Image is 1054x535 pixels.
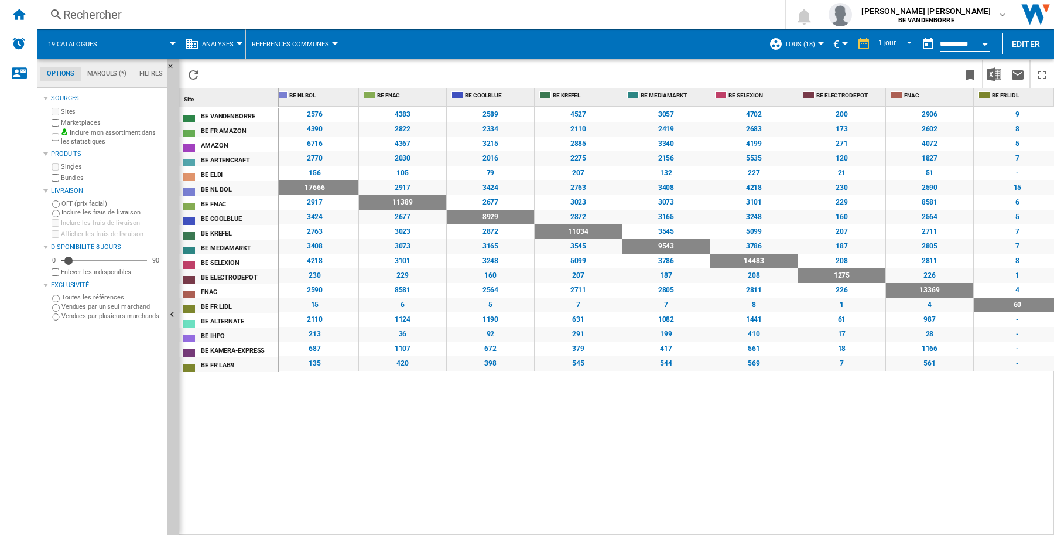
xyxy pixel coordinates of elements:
div: 135 [271,356,358,371]
input: Vendues par un seul marchand [52,304,60,312]
div: BE ELECTRODEPOT [800,88,885,103]
div: 1275 [798,268,885,283]
div: 672 [447,342,534,356]
div: 17 [798,327,885,342]
div: 4218 [710,180,798,195]
div: 8581 [359,283,446,298]
label: Vendues par un seul marchand [61,302,162,311]
div: BE IHPO [201,329,278,341]
div: 3215 [447,137,534,151]
div: 120 [798,151,885,166]
md-slider: Disponibilité [61,255,147,267]
button: md-calendar [916,32,940,56]
div: Disponibilité 8 Jours [51,243,162,252]
div: 2590 [886,180,973,195]
div: BE ELDI [201,168,278,180]
input: Inclure les frais de livraison [52,210,60,217]
div: 4383 [359,107,446,122]
div: 4218 [271,254,358,268]
div: 1441 [710,312,798,327]
div: 105 [359,166,446,180]
div: BE FNAC [201,197,278,209]
div: 417 [622,342,710,356]
div: 213 [271,327,358,342]
div: 17666 [271,180,358,195]
div: Sort None [182,88,278,107]
span: [PERSON_NAME] [PERSON_NAME] [861,5,991,17]
div: 4702 [710,107,798,122]
button: Editer [1002,33,1049,54]
div: 2906 [886,107,973,122]
div: 2016 [447,151,534,166]
div: 160 [447,268,534,283]
b: BE VANDENBORRE [898,16,954,24]
button: Références Communes [252,29,335,59]
div: 0 [49,256,59,265]
md-tab-item: Options [40,67,81,81]
div: BE NL BOL [273,88,358,103]
div: 2872 [447,224,534,239]
md-select: REPORTS.WIZARD.STEPS.REPORT.STEPS.REPORT_OPTIONS.PERIOD: 1 jour [877,35,916,54]
input: Toutes les références [52,295,60,302]
div: 2811 [710,283,798,298]
div: 5099 [535,254,622,268]
md-tab-item: Marques (*) [81,67,133,81]
div: 207 [798,224,885,239]
div: 229 [359,268,446,283]
input: Bundles [52,174,59,182]
input: Sites [52,108,59,115]
div: 271 [798,137,885,151]
div: 2763 [271,224,358,239]
img: excel-24x24.png [987,67,1001,81]
label: OFF (prix facial) [61,199,162,208]
div: 8929 [447,210,534,224]
div: 226 [886,268,973,283]
button: Créer un favoris [959,60,982,88]
div: 226 [798,283,885,298]
div: 229 [798,195,885,210]
label: Inclure les frais de livraison [61,208,162,217]
div: BE KREFEL [201,226,278,238]
div: 2564 [886,210,973,224]
input: OFF (prix facial) [52,200,60,208]
div: 207 [535,268,622,283]
div: 6 [359,298,446,312]
img: alerts-logo.svg [12,36,26,50]
input: Vendues par plusieurs marchands [52,313,60,321]
div: Livraison [51,186,162,196]
div: 2917 [271,195,358,210]
div: 14483 [710,254,798,268]
div: 3408 [622,180,710,195]
div: BE COOLBLUE [201,212,278,224]
div: 1166 [886,342,973,356]
button: 19 catalogues [48,29,109,59]
div: 208 [710,268,798,283]
div: 3786 [710,239,798,254]
input: Marketplaces [52,119,59,127]
div: 2110 [271,312,358,327]
div: 28 [886,327,973,342]
div: 987 [886,312,973,327]
div: BE ELECTRODEPOT [201,270,278,282]
img: mysite-bg-18x18.png [61,128,68,135]
div: 156 [271,166,358,180]
label: Toutes les références [61,293,162,302]
div: 2677 [447,195,534,210]
button: € [833,29,845,59]
div: 208 [798,254,885,268]
div: 3545 [622,224,710,239]
div: BE SELEXION [713,88,798,103]
div: 2156 [622,151,710,166]
div: 3424 [447,180,534,195]
div: 9543 [622,239,710,254]
div: 2711 [535,283,622,298]
div: 18 [798,342,885,356]
div: 3165 [622,210,710,224]
div: BE KAMERA-EXPRESS [201,343,278,356]
div: 1 jour [878,39,896,47]
img: profile.jpg [829,3,852,26]
div: BE FR LIDL [201,299,278,312]
div: 90 [149,256,162,265]
div: 2805 [886,239,973,254]
button: Recharger [182,60,205,88]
